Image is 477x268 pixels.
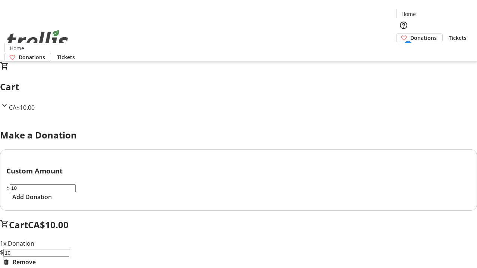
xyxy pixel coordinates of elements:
a: Tickets [51,53,81,61]
span: Home [10,44,24,52]
span: CA$10.00 [9,103,35,112]
span: Tickets [57,53,75,61]
span: Donations [19,53,45,61]
span: Tickets [449,34,467,42]
h3: Custom Amount [6,166,471,176]
button: Cart [396,42,411,57]
span: Home [401,10,416,18]
a: Home [397,10,420,18]
a: Donations [396,33,443,42]
span: Donations [410,34,437,42]
span: CA$10.00 [28,218,69,231]
a: Home [5,44,29,52]
a: Tickets [443,34,473,42]
span: $ [6,184,10,192]
button: Add Donation [6,192,58,201]
input: Donation Amount [3,249,69,257]
span: Add Donation [12,192,52,201]
img: Orient E2E Organization 0iFQ4CTjzl's Logo [4,22,71,59]
span: Remove [13,258,36,267]
a: Donations [4,53,51,61]
input: Donation Amount [10,184,76,192]
button: Help [396,18,411,33]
